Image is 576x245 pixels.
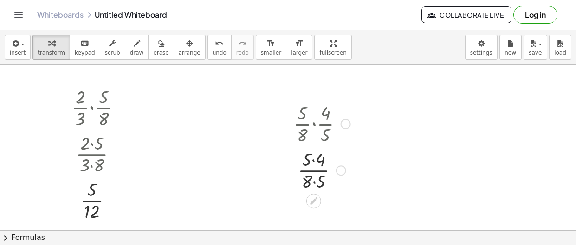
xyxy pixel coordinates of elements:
[524,35,547,60] button: save
[11,7,26,22] button: Toggle navigation
[291,50,307,56] span: larger
[37,10,84,19] a: Whiteboards
[549,35,571,60] button: load
[306,194,321,208] div: Edit math
[256,35,286,60] button: format_sizesmaller
[236,50,249,56] span: redo
[105,50,120,56] span: scrub
[470,50,492,56] span: settings
[319,50,346,56] span: fullscreen
[153,50,168,56] span: erase
[513,6,557,24] button: Log in
[148,35,174,60] button: erase
[529,50,542,56] span: save
[125,35,149,60] button: draw
[465,35,498,60] button: settings
[421,6,511,23] button: Collaborate Live
[505,50,516,56] span: new
[5,35,31,60] button: insert
[32,35,70,60] button: transform
[554,50,566,56] span: load
[238,38,247,49] i: redo
[261,50,281,56] span: smaller
[207,35,232,60] button: undoundo
[314,35,351,60] button: fullscreen
[231,35,254,60] button: redoredo
[286,35,312,60] button: format_sizelarger
[429,11,504,19] span: Collaborate Live
[10,50,26,56] span: insert
[38,50,65,56] span: transform
[130,50,144,56] span: draw
[174,35,206,60] button: arrange
[100,35,125,60] button: scrub
[215,38,224,49] i: undo
[75,50,95,56] span: keypad
[179,50,201,56] span: arrange
[70,35,100,60] button: keyboardkeypad
[295,38,304,49] i: format_size
[80,38,89,49] i: keyboard
[266,38,275,49] i: format_size
[213,50,227,56] span: undo
[499,35,522,60] button: new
